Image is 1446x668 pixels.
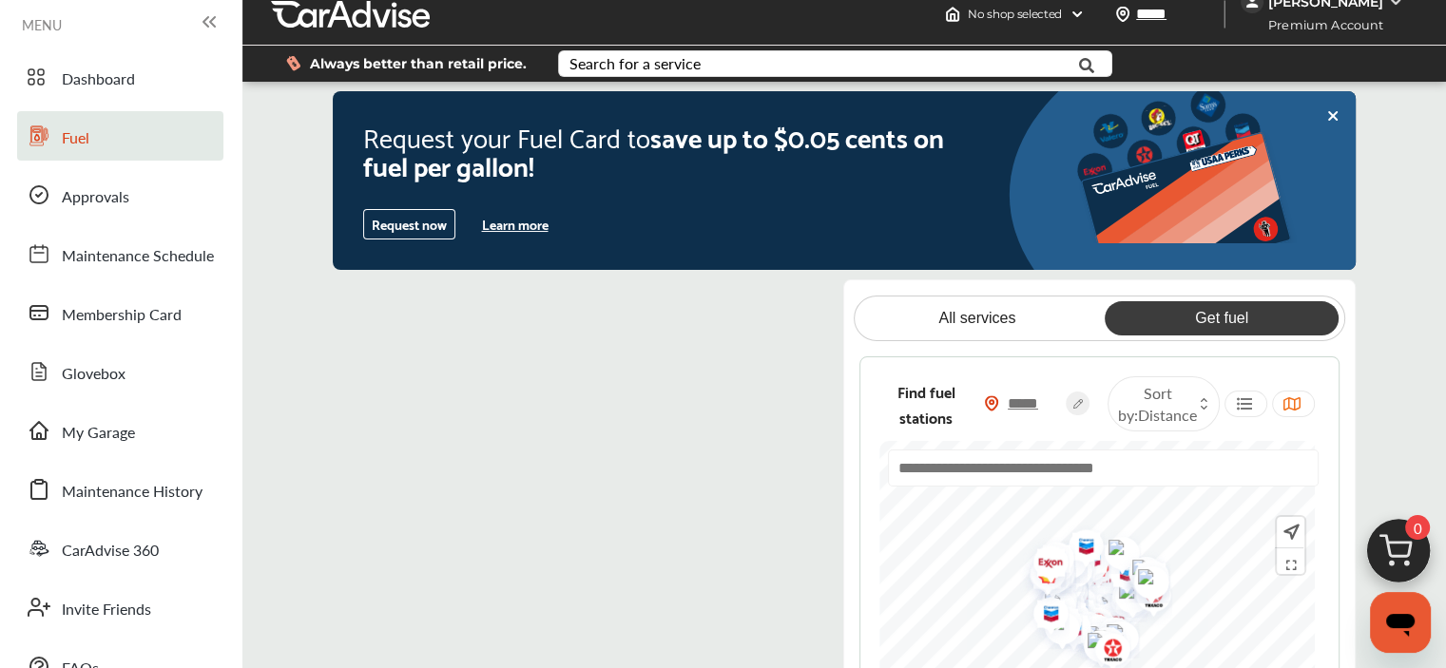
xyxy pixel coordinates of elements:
img: chevron.png [1019,586,1070,646]
a: Maintenance History [17,465,223,514]
div: Map marker [1061,531,1109,591]
img: exxon.png [1019,535,1070,595]
a: Dashboard [17,52,223,102]
span: save up to $0.05 cents on fuel per gallon! [363,113,944,187]
span: Premium Account [1243,15,1398,35]
img: cart_icon.3d0951e8.svg [1353,510,1444,601]
div: Map marker [1090,526,1138,574]
a: Membership Card [17,288,223,337]
span: Glovebox [62,362,125,387]
img: texaco.png [1122,568,1172,628]
span: Maintenance Schedule [62,244,214,269]
button: Learn more [473,210,555,239]
div: Map marker [1120,549,1167,609]
div: Map marker [1070,620,1117,667]
div: Map marker [1122,568,1169,628]
span: Fuel [62,126,89,151]
button: Request now [363,209,455,239]
img: location_vector_orange.38f05af8.svg [984,395,999,411]
img: shell.png [1016,546,1067,606]
img: shell.png [1084,606,1134,666]
span: Membership Card [62,303,182,328]
img: circlek.png [1120,556,1170,603]
a: Maintenance Schedule [17,229,223,278]
img: header-home-logo.8d720a4f.svg [945,7,960,22]
img: circlek.png [1089,611,1139,658]
span: 0 [1405,515,1430,540]
div: Map marker [1118,555,1166,602]
img: cornerstore.png [1070,620,1120,667]
div: Map marker [1032,595,1080,655]
img: chevron.png [1025,531,1075,591]
span: MENU [22,17,62,32]
img: valero.png [1065,603,1115,663]
div: Map marker [1031,601,1078,649]
a: Invite Friends [17,582,223,632]
iframe: Button to launch messaging window [1370,592,1431,653]
div: Map marker [1046,536,1093,596]
div: Map marker [1067,604,1114,664]
div: Map marker [1117,555,1165,602]
img: location_vector.a44bc228.svg [1115,7,1130,22]
img: murphy.png [1117,555,1167,602]
div: Map marker [1037,536,1085,583]
img: universaladvantage.png [1089,611,1140,658]
img: chevron.png [1054,519,1105,579]
div: Map marker [1089,611,1136,658]
span: My Garage [62,421,135,446]
a: Approvals [17,170,223,219]
img: 7-eleven.png [1031,601,1081,649]
span: Always better than retail price. [310,57,527,70]
div: Map marker [1084,606,1131,666]
div: Map marker [1076,617,1124,664]
span: Find fuel stations [883,378,969,429]
img: chevron.png [1015,547,1066,607]
div: Map marker [1042,601,1089,661]
img: dollor_label_vector.a70140d1.svg [286,55,300,71]
span: Distance [1138,404,1197,426]
div: Map marker [1120,556,1167,603]
div: Map marker [1019,586,1067,646]
img: header-down-arrow.9dd2ce7d.svg [1070,7,1085,22]
span: Approvals [62,185,129,210]
div: Map marker [1016,546,1064,606]
div: Search for a service [569,56,701,71]
img: 7-eleven.png [1114,546,1165,594]
div: Map marker [1025,531,1072,591]
img: quiktrip.png [1118,555,1168,602]
a: CarAdvise 360 [17,524,223,573]
span: Sort by : [1118,382,1197,426]
img: universaladvantage.png [1119,556,1169,603]
div: Map marker [1119,556,1166,603]
div: Map marker [1026,546,1073,594]
span: Request your Fuel Card to [363,113,650,159]
a: Glovebox [17,347,223,396]
div: Map marker [1054,519,1102,579]
span: Maintenance History [62,480,202,505]
div: Map marker [1043,544,1090,592]
img: chevron.png [1042,601,1092,661]
a: Fuel [17,111,223,161]
span: CarAdvise 360 [62,539,159,563]
div: Map marker [1015,547,1063,607]
a: All services [860,301,1094,335]
a: Get fuel [1105,301,1339,335]
span: No shop selected [968,7,1062,22]
img: exxon.png [1067,604,1117,664]
div: Map marker [1056,601,1104,660]
div: Map marker [1114,546,1162,594]
span: Dashboard [62,67,135,92]
a: My Garage [17,406,223,455]
div: Map marker [1089,611,1137,658]
div: Map marker [1019,535,1067,595]
span: Invite Friends [62,598,151,622]
img: fuelstation.png [1076,617,1127,664]
div: Map marker [1026,548,1073,596]
img: quiktrip.png [1090,526,1141,574]
img: recenter.ce011a49.svg [1280,522,1300,543]
img: chevron.png [1120,549,1170,609]
div: Map marker [1095,545,1143,605]
div: Map marker [1065,603,1112,663]
img: exxon.png [1032,595,1083,655]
